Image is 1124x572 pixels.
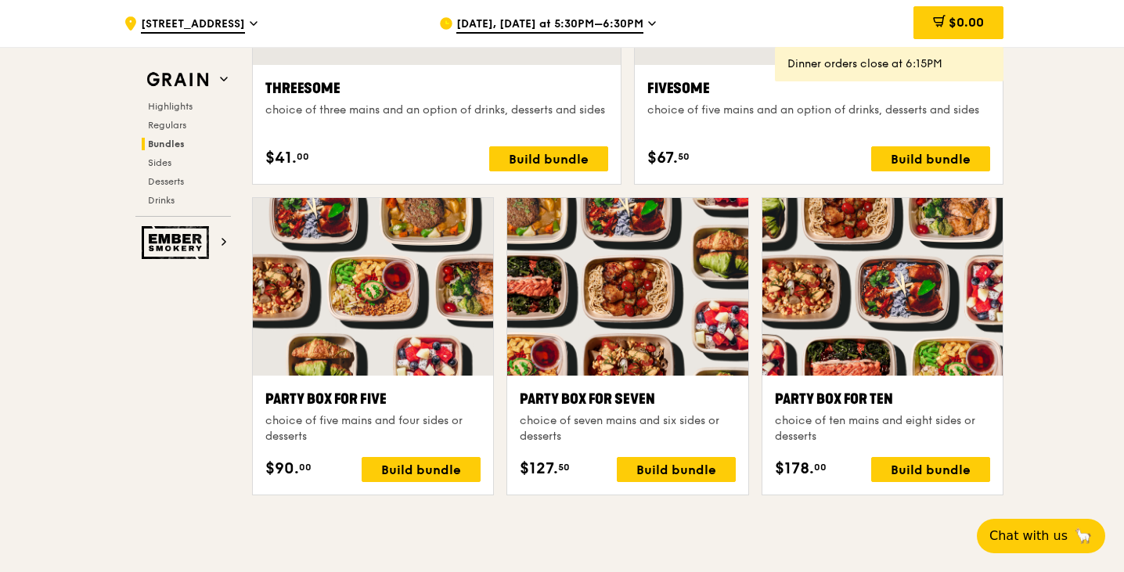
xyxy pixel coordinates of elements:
span: $127. [520,457,558,480]
div: choice of five mains and four sides or desserts [265,413,481,444]
span: Sides [148,157,171,168]
div: Build bundle [362,457,481,482]
span: $178. [775,457,814,480]
span: $67. [647,146,678,170]
span: [DATE], [DATE] at 5:30PM–6:30PM [456,16,643,34]
div: Build bundle [617,457,736,482]
div: choice of seven mains and six sides or desserts [520,413,735,444]
div: Build bundle [871,146,990,171]
div: Party Box for Five [265,388,481,410]
div: choice of five mains and an option of drinks, desserts and sides [647,103,990,118]
img: Grain web logo [142,66,214,94]
span: Regulars [148,120,186,131]
span: Bundles [148,139,185,149]
div: Fivesome [647,77,990,99]
span: 🦙 [1074,527,1093,545]
div: Dinner orders close at 6:15PM [787,56,991,72]
span: $0.00 [949,15,984,30]
img: Ember Smokery web logo [142,226,214,259]
span: 50 [678,150,690,163]
span: 00 [297,150,309,163]
span: [STREET_ADDRESS] [141,16,245,34]
div: Build bundle [871,457,990,482]
span: 00 [299,461,312,473]
div: Threesome [265,77,608,99]
div: Party Box for Ten [775,388,990,410]
div: choice of ten mains and eight sides or desserts [775,413,990,444]
span: $90. [265,457,299,480]
div: Build bundle [489,146,608,171]
button: Chat with us🦙 [977,519,1105,553]
div: choice of three mains and an option of drinks, desserts and sides [265,103,608,118]
span: 50 [558,461,570,473]
span: Desserts [148,176,184,187]
span: $41. [265,146,297,170]
span: Drinks [148,195,175,206]
span: 00 [814,461,827,473]
span: Highlights [148,101,193,112]
div: Party Box for Seven [520,388,735,410]
span: Chat with us [989,527,1068,545]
